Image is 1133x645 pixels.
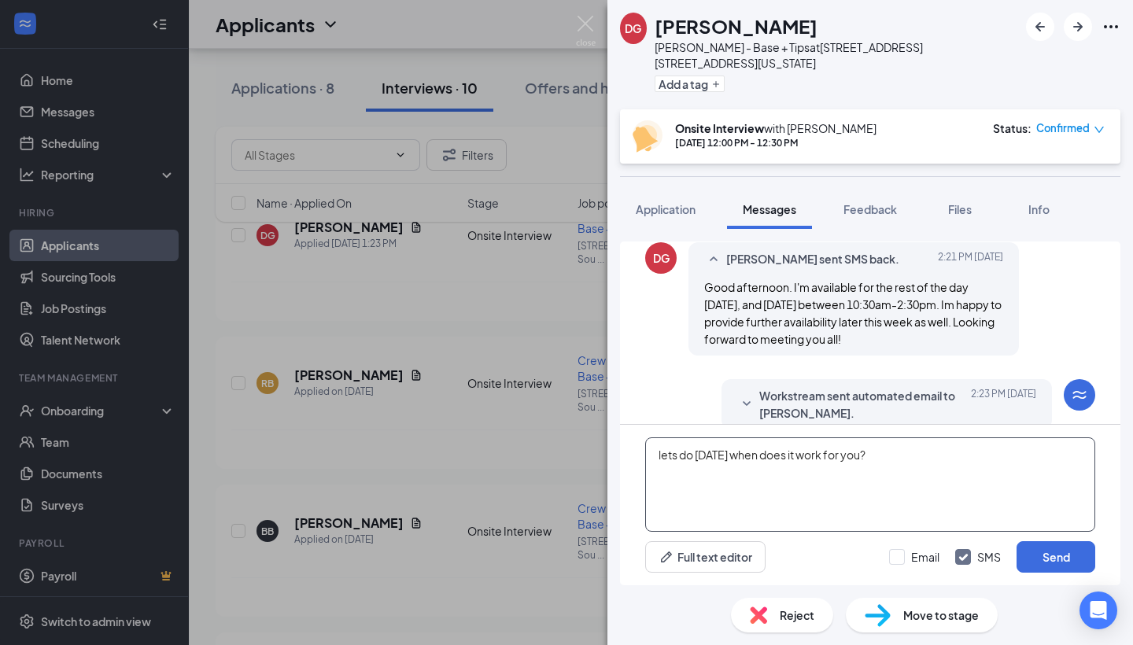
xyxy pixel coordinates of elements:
button: PlusAdd a tag [655,76,725,92]
div: Status : [993,120,1032,136]
div: [PERSON_NAME] - Base + Tips at [STREET_ADDRESS] [STREET_ADDRESS][US_STATE] [655,39,1018,71]
svg: WorkstreamLogo [1070,385,1089,404]
h1: [PERSON_NAME] [655,13,817,39]
b: Onsite Interview [675,121,764,135]
span: Application [636,202,696,216]
div: Open Intercom Messenger [1079,592,1117,629]
span: Confirmed [1036,120,1090,136]
span: Info [1028,202,1050,216]
svg: ArrowRight [1068,17,1087,36]
span: down [1094,124,1105,135]
span: [DATE] 2:21 PM [938,250,1003,269]
span: [DATE] 2:23 PM [971,387,1036,422]
svg: ArrowLeftNew [1031,17,1050,36]
div: [DATE] 12:00 PM - 12:30 PM [675,136,877,149]
svg: Plus [711,79,721,89]
button: ArrowLeftNew [1026,13,1054,41]
div: DG [625,20,641,36]
button: Send [1017,541,1095,573]
svg: SmallChevronDown [737,395,756,414]
button: ArrowRight [1064,13,1092,41]
span: Messages [743,202,796,216]
textarea: lets do [DATE] when does it work for you? [645,437,1095,532]
span: Files [948,202,972,216]
span: Good afternoon. I'm available for the rest of the day [DATE], and [DATE] between 10:30am-2:30pm. ... [704,280,1002,346]
button: Full text editorPen [645,541,766,573]
div: with [PERSON_NAME] [675,120,877,136]
span: Reject [780,606,814,624]
svg: Ellipses [1102,17,1120,36]
svg: Pen [659,549,674,565]
span: Move to stage [903,606,979,624]
span: Workstream sent automated email to [PERSON_NAME]. [759,387,965,422]
span: Feedback [843,202,897,216]
span: [PERSON_NAME] sent SMS back. [726,250,899,269]
div: DG [653,250,670,266]
svg: SmallChevronUp [704,250,723,269]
